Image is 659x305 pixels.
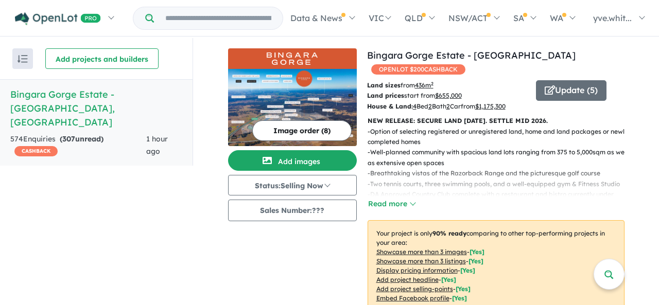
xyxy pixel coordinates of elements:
[376,266,458,274] u: Display pricing information
[376,257,466,265] u: Showcase more than 3 listings
[228,200,357,221] button: Sales Number:???
[456,285,471,293] span: [ Yes ]
[146,134,168,156] span: 1 hour ago
[475,102,506,110] u: $ 1,175,300
[469,257,483,265] span: [ Yes ]
[452,294,467,302] span: [ Yes ]
[367,80,528,91] p: from
[376,294,449,302] u: Embed Facebook profile
[252,120,352,141] button: Image order (8)
[10,87,182,129] h5: Bingara Gorge Estate - [GEOGRAPHIC_DATA] , [GEOGRAPHIC_DATA]
[376,285,453,293] u: Add project selling-points
[15,12,101,25] img: Openlot PRO Logo White
[428,102,432,110] u: 2
[368,147,633,168] p: - Well-planned community with spacious land lots ranging from 375 to 5,000sqm as well as extensiv...
[367,91,528,101] p: start from
[18,55,28,63] img: sort.svg
[368,179,633,189] p: - Two tennis courts, three swimming pools, and a well-equipped gym & Fitness Studio
[156,7,281,29] input: Try estate name, suburb, builder or developer
[45,48,159,69] button: Add projects and builders
[415,81,433,89] u: 436 m
[368,198,416,210] button: Read more
[376,248,467,256] u: Showcase more than 3 images
[413,102,417,110] u: 4
[232,52,353,65] img: Bingara Gorge Estate - Wilton Logo
[536,80,606,101] button: Update (5)
[368,127,633,148] p: - Option of selecting registered or unregistered land, home and land packages or newly completed ...
[14,146,58,156] span: CASHBACK
[435,92,462,99] u: $ 655,000
[376,276,439,283] u: Add project headline
[62,134,75,143] span: 307
[431,81,433,86] sup: 2
[228,69,357,146] img: Bingara Gorge Estate - Wilton
[441,276,456,283] span: [ Yes ]
[228,150,357,171] button: Add images
[367,92,404,99] b: Land prices
[432,229,466,237] b: 90 % ready
[368,189,633,210] p: - DA Approved Country Club complete with a restaurant and bistro currently under construction – o...
[371,64,465,75] span: OPENLOT $ 200 CASHBACK
[367,81,401,89] b: Land sizes
[593,13,632,23] span: yve.whit...
[228,48,357,146] a: Bingara Gorge Estate - Wilton LogoBingara Gorge Estate - Wilton
[228,175,357,195] button: Status:Selling Now
[367,102,413,110] b: House & Land:
[10,133,146,158] div: 574 Enquir ies
[368,168,633,178] p: - Breathtaking vistas of the Razorback Range and the picturesque golf course
[460,266,475,274] span: [ Yes ]
[367,101,528,112] p: Bed Bath Car from
[470,248,484,256] span: [ Yes ]
[367,49,576,61] a: Bingara Gorge Estate - [GEOGRAPHIC_DATA]
[60,134,103,143] strong: ( unread)
[446,102,450,110] u: 2
[368,116,625,126] p: NEW RELEASE: SECURE LAND [DATE]. SETTLE MID 2026.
